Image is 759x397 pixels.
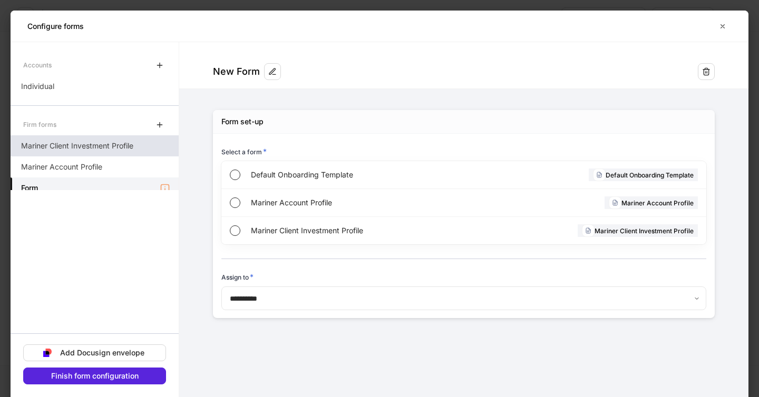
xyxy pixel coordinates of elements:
[23,368,166,384] button: Finish form configuration
[213,65,260,78] div: New Form
[21,162,102,172] p: Mariner Account Profile
[605,196,698,209] div: Mariner Account Profile
[11,76,179,97] a: Individual
[251,170,463,180] span: Default Onboarding Template
[21,81,54,92] p: Individual
[23,115,56,134] div: Firm forms
[51,372,139,380] div: Finish form configuration
[11,135,179,156] a: Mariner Client Investment Profile
[60,349,144,356] div: Add Docusign envelope
[251,225,462,236] span: Mariner Client Investment Profile
[11,156,179,177] a: Mariner Account Profile
[11,177,179,198] a: Form
[221,116,264,127] div: Form set-up
[589,168,698,181] div: Default Onboarding Template
[23,56,52,74] div: Accounts
[21,183,38,193] h5: Form
[21,141,133,151] p: Mariner Client Investment Profile
[221,146,267,157] h6: Select a form
[27,21,84,32] h5: Configure forms
[578,224,698,237] div: Mariner Client Investment Profile
[251,197,460,208] span: Mariner Account Profile
[221,272,254,282] h6: Assign to
[23,344,166,361] button: Add Docusign envelope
